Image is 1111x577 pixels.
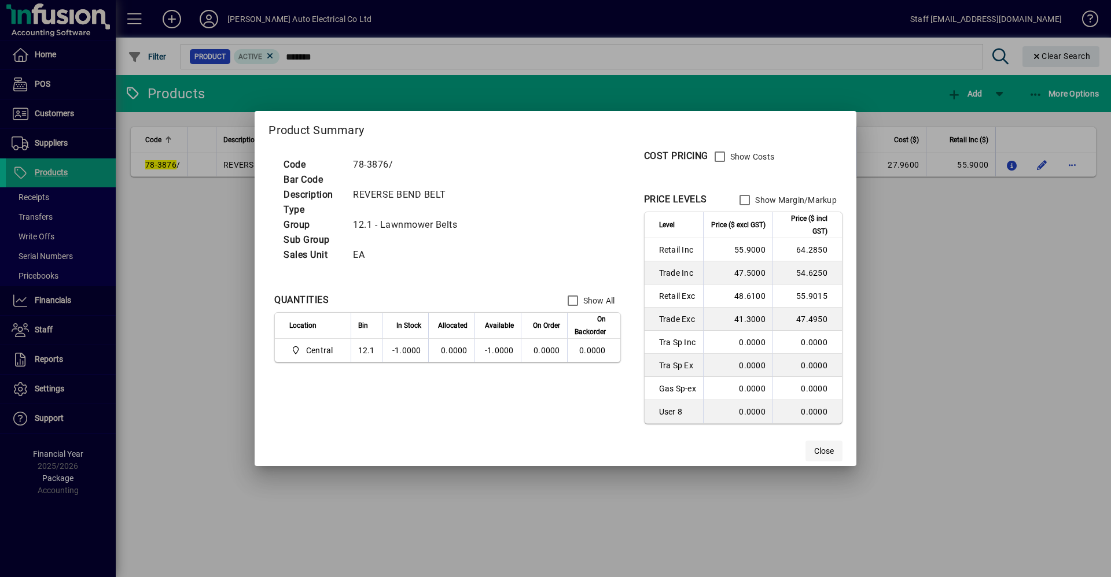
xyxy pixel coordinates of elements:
[274,293,329,307] div: QUANTITIES
[772,308,842,331] td: 47.4950
[659,219,675,231] span: Level
[659,290,696,302] span: Retail Exc
[814,445,834,457] span: Close
[772,400,842,423] td: 0.0000
[772,261,842,284] td: 54.6250
[805,441,843,461] button: Close
[772,377,842,400] td: 0.0000
[703,331,772,354] td: 0.0000
[659,244,696,256] span: Retail Inc
[351,339,382,362] td: 12.1
[278,232,347,247] td: Sub Group
[255,111,856,145] h2: Product Summary
[278,217,347,232] td: Group
[659,360,696,371] span: Tra Sp Ex
[753,194,837,206] label: Show Margin/Markup
[659,313,696,325] span: Trade Exc
[659,336,696,348] span: Tra Sp Inc
[347,217,471,232] td: 12.1 - Lawnmower Belts
[780,212,827,238] span: Price ($ incl GST)
[474,339,521,362] td: -1.0000
[644,149,708,163] div: COST PRICING
[278,247,347,262] td: Sales Unit
[534,346,560,355] span: 0.0000
[659,383,696,394] span: Gas Sp-ex
[772,238,842,261] td: 64.2850
[772,354,842,377] td: 0.0000
[703,308,772,331] td: 41.3000
[711,219,766,231] span: Price ($ excl GST)
[575,313,606,338] span: On Backorder
[306,345,333,356] span: Central
[278,157,347,172] td: Code
[772,284,842,308] td: 55.9015
[396,319,421,332] span: In Stock
[703,354,772,377] td: 0.0000
[278,187,347,202] td: Description
[581,295,615,306] label: Show All
[382,339,428,362] td: -1.0000
[703,400,772,423] td: 0.0000
[703,238,772,261] td: 55.9000
[347,157,471,172] td: 78-3876/
[428,339,474,362] td: 0.0000
[728,151,775,162] label: Show Costs
[289,343,337,357] span: Central
[703,377,772,400] td: 0.0000
[347,187,471,202] td: REVERSE BEND BELT
[278,202,347,217] td: Type
[485,319,514,332] span: Available
[703,261,772,284] td: 47.5000
[659,406,696,417] span: User 8
[703,284,772,308] td: 48.6100
[659,267,696,279] span: Trade Inc
[347,247,471,262] td: EA
[772,331,842,354] td: 0.0000
[289,319,317,332] span: Location
[644,193,707,206] div: PRICE LEVELS
[438,319,468,332] span: Allocated
[358,319,368,332] span: Bin
[278,172,347,187] td: Bar Code
[567,339,620,362] td: 0.0000
[533,319,560,332] span: On Order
